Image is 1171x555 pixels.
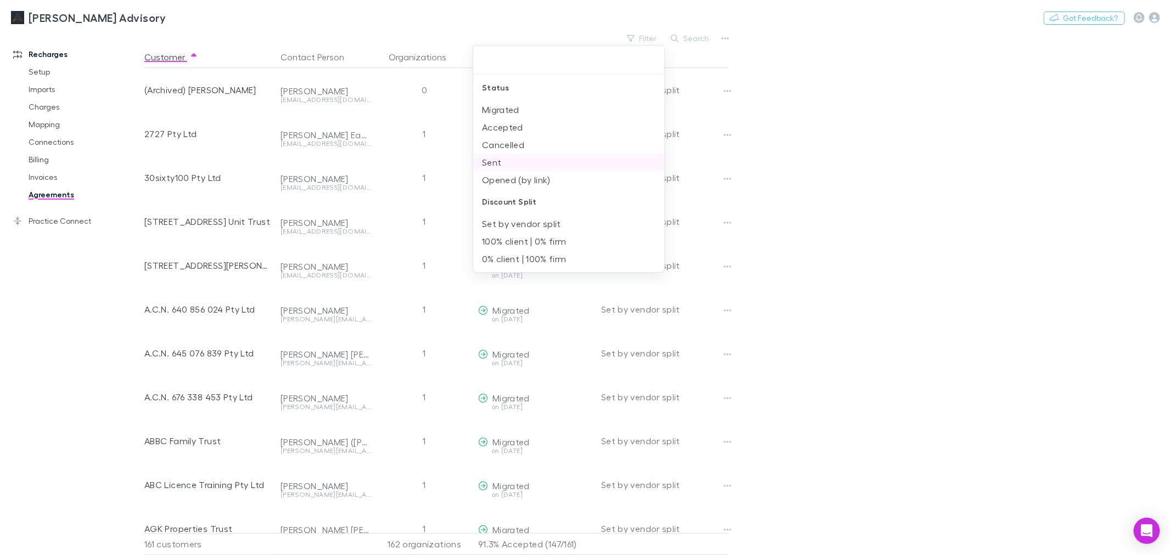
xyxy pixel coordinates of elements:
div: Open Intercom Messenger [1134,518,1160,544]
li: 100% client | 0% firm [473,233,664,250]
div: Status [473,75,664,101]
li: Set by vendor split [473,215,664,233]
li: Cancelled [473,136,664,154]
li: Opened (by link) [473,171,664,189]
li: Accepted [473,118,664,136]
li: 0% client | 100% firm [473,250,664,268]
div: Discount Split [473,189,664,215]
li: Sent [473,154,664,171]
li: Migrated [473,101,664,118]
